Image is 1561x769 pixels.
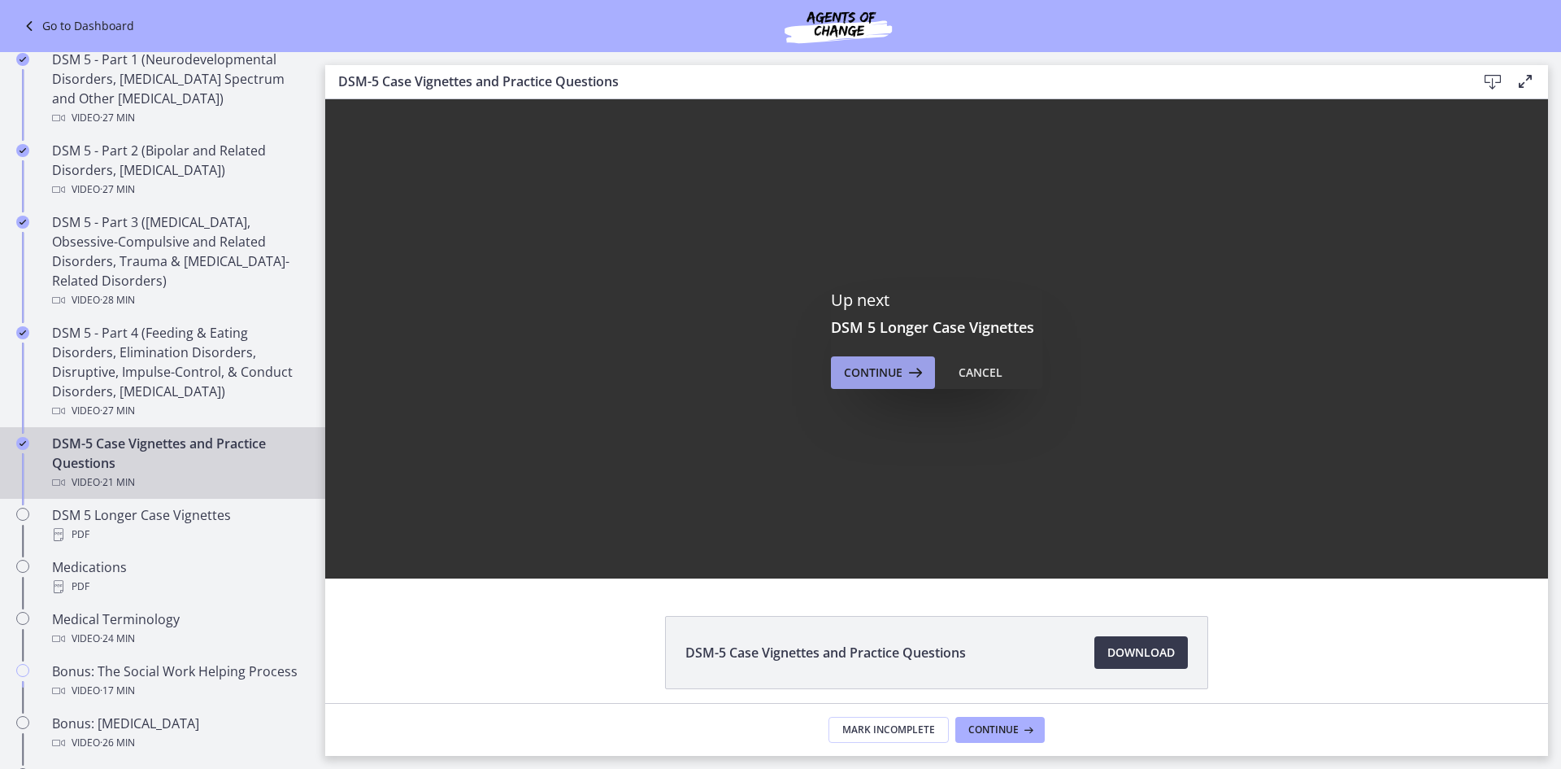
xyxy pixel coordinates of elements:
[959,363,1002,382] div: Cancel
[16,144,29,157] i: Completed
[955,717,1045,743] button: Continue
[968,723,1019,736] span: Continue
[685,643,966,662] span: DSM-5 Case Vignettes and Practice Questions
[52,610,306,649] div: Medical Terminology
[52,141,306,199] div: DSM 5 - Part 2 (Bipolar and Related Disorders, [MEDICAL_DATA])
[52,291,306,310] div: Video
[16,216,29,229] i: Completed
[52,473,306,492] div: Video
[52,681,306,701] div: Video
[100,473,135,492] span: · 21 min
[1107,643,1175,662] span: Download
[100,733,135,753] span: · 26 min
[338,72,1450,91] h3: DSM-5 Case Vignettes and Practice Questions
[831,317,1042,337] h3: DSM 5 Longer Case Vignettes
[52,557,306,596] div: Medications
[100,108,135,128] span: · 27 min
[842,723,935,736] span: Mark Incomplete
[100,291,135,310] span: · 28 min
[20,16,134,36] a: Go to Dashboard
[831,356,935,389] button: Continue
[52,434,306,492] div: DSM-5 Case Vignettes and Practice Questions
[100,629,135,649] span: · 24 min
[16,437,29,450] i: Completed
[16,53,29,66] i: Completed
[52,401,306,421] div: Video
[100,681,135,701] span: · 17 min
[828,717,949,743] button: Mark Incomplete
[52,108,306,128] div: Video
[52,629,306,649] div: Video
[52,577,306,596] div: PDF
[52,212,306,310] div: DSM 5 - Part 3 ([MEDICAL_DATA], Obsessive-Compulsive and Related Disorders, Trauma & [MEDICAL_DAT...
[52,662,306,701] div: Bonus: The Social Work Helping Process
[52,180,306,199] div: Video
[946,356,1015,389] button: Cancel
[52,323,306,421] div: DSM 5 - Part 4 (Feeding & Eating Disorders, Elimination Disorders, Disruptive, Impulse-Control, &...
[1094,636,1188,669] a: Download
[100,180,135,199] span: · 27 min
[831,290,1042,311] p: Up next
[16,326,29,339] i: Completed
[100,401,135,421] span: · 27 min
[52,733,306,753] div: Video
[741,7,936,46] img: Agents of Change Social Work Test Prep
[52,505,306,544] div: DSM 5 Longer Case Vignettes
[52,714,306,753] div: Bonus: [MEDICAL_DATA]
[844,363,902,382] span: Continue
[52,525,306,544] div: PDF
[52,50,306,128] div: DSM 5 - Part 1 (Neurodevelopmental Disorders, [MEDICAL_DATA] Spectrum and Other [MEDICAL_DATA])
